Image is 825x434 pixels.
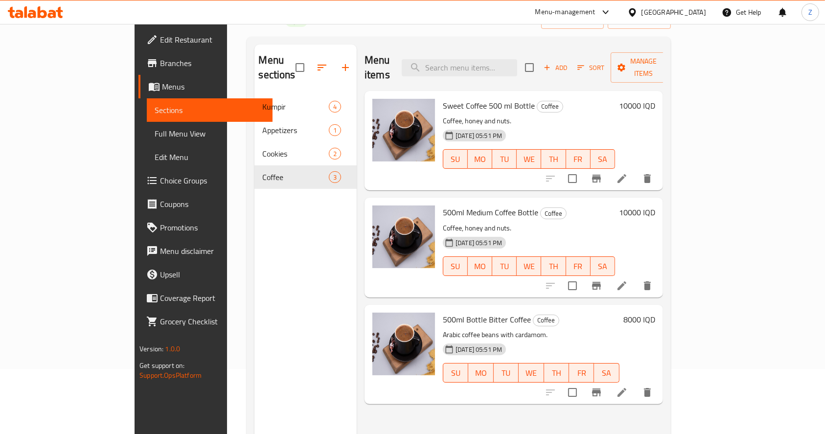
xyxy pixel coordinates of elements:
[577,62,604,73] span: Sort
[594,363,619,383] button: SA
[138,75,273,98] a: Menus
[611,52,676,83] button: Manage items
[254,91,357,193] nav: Menu sections
[165,343,181,355] span: 1.0.0
[496,259,513,274] span: TU
[372,99,435,161] img: Sweet Coffee 500 ml Bottle
[262,101,328,113] div: Kumpir
[443,149,468,169] button: SU
[329,173,341,182] span: 3
[138,239,273,263] a: Menu disclaimer
[329,124,341,136] div: items
[139,343,163,355] span: Version:
[585,274,608,297] button: Branch-specific-item
[468,256,492,276] button: MO
[160,269,265,280] span: Upsell
[542,62,569,73] span: Add
[139,359,184,372] span: Get support on:
[540,60,571,75] span: Add item
[262,148,328,160] span: Cookies
[472,259,488,274] span: MO
[517,149,541,169] button: WE
[619,99,655,113] h6: 10000 IQD
[310,56,334,79] span: Sort sections
[591,149,615,169] button: SA
[155,104,265,116] span: Sections
[521,152,537,166] span: WE
[494,363,519,383] button: TU
[642,7,706,18] div: [GEOGRAPHIC_DATA]
[443,205,538,220] span: 500ml Medium Coffee Bottle
[523,366,540,380] span: WE
[545,259,562,274] span: TH
[155,151,265,163] span: Edit Menu
[155,128,265,139] span: Full Menu View
[262,124,328,136] span: Appetizers
[147,145,273,169] a: Edit Menu
[566,256,591,276] button: FR
[443,256,468,276] button: SU
[541,149,566,169] button: TH
[619,206,655,219] h6: 10000 IQD
[562,275,583,296] span: Select to update
[138,310,273,333] a: Grocery Checklist
[595,152,611,166] span: SA
[636,167,659,190] button: delete
[372,313,435,375] img: 500ml Bottle Bitter Coffee
[541,256,566,276] button: TH
[162,81,265,92] span: Menus
[498,366,515,380] span: TU
[138,286,273,310] a: Coverage Report
[472,152,488,166] span: MO
[138,216,273,239] a: Promotions
[447,366,464,380] span: SU
[636,381,659,404] button: delete
[533,315,559,326] span: Coffee
[496,152,513,166] span: TU
[540,207,567,219] div: Coffee
[447,152,464,166] span: SU
[537,101,563,113] div: Coffee
[808,7,812,18] span: Z
[254,118,357,142] div: Appetizers1
[329,102,341,112] span: 4
[139,369,202,382] a: Support.OpsPlatform
[492,256,517,276] button: TU
[329,149,341,159] span: 2
[365,53,390,82] h2: Menu items
[570,259,587,274] span: FR
[254,142,357,165] div: Cookies2
[595,259,611,274] span: SA
[443,363,468,383] button: SU
[548,366,565,380] span: TH
[254,95,357,118] div: Kumpir4
[616,387,628,398] a: Edit menu item
[573,366,590,380] span: FR
[571,60,611,75] span: Sort items
[447,259,464,274] span: SU
[544,363,569,383] button: TH
[138,263,273,286] a: Upsell
[329,126,341,135] span: 1
[575,60,607,75] button: Sort
[540,60,571,75] button: Add
[541,208,566,219] span: Coffee
[160,57,265,69] span: Branches
[443,329,619,341] p: Arabic coffee beans with cardamom.
[636,274,659,297] button: delete
[519,363,544,383] button: WE
[160,292,265,304] span: Coverage Report
[147,122,273,145] a: Full Menu View
[519,57,540,78] span: Select section
[138,28,273,51] a: Edit Restaurant
[443,312,531,327] span: 500ml Bottle Bitter Coffee
[160,245,265,257] span: Menu disclaimer
[443,98,535,113] span: Sweet Coffee 500 ml Bottle
[160,316,265,327] span: Grocery Checklist
[138,169,273,192] a: Choice Groups
[549,14,596,26] span: import
[585,381,608,404] button: Branch-specific-item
